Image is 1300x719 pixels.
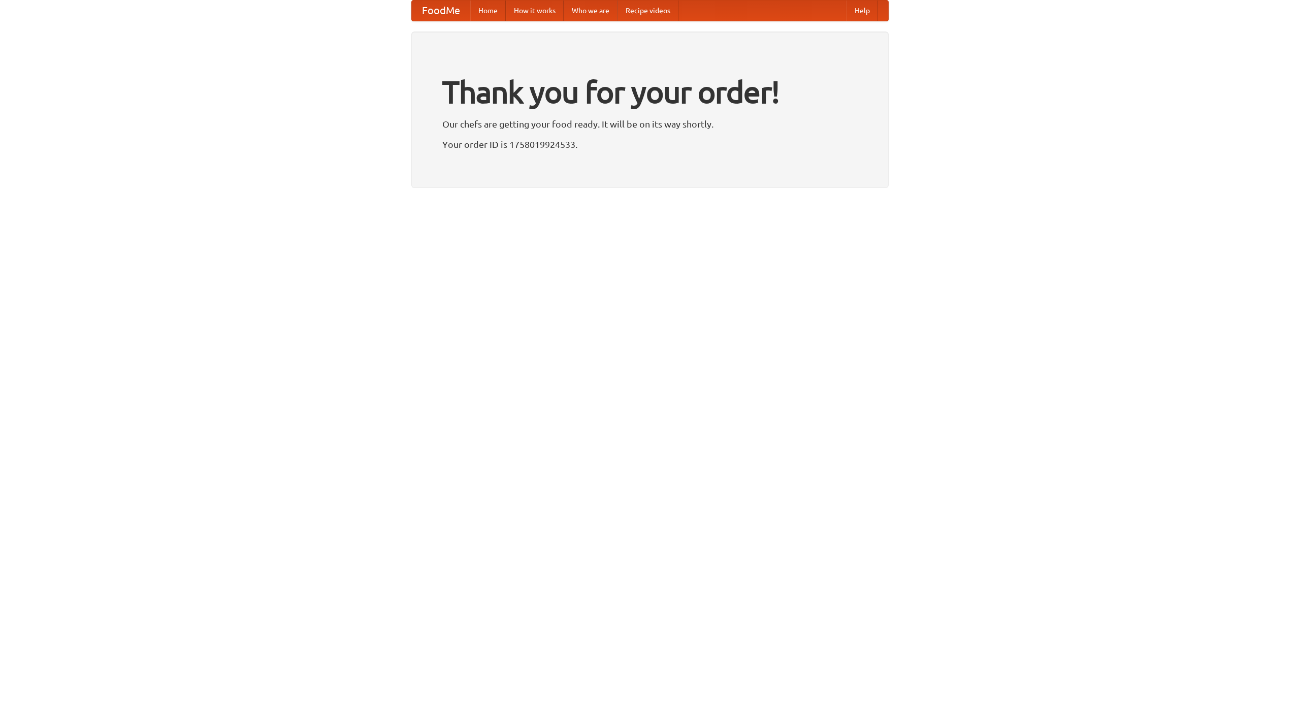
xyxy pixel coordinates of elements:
a: Home [470,1,506,21]
p: Our chefs are getting your food ready. It will be on its way shortly. [442,116,858,132]
a: FoodMe [412,1,470,21]
a: Recipe videos [617,1,678,21]
p: Your order ID is 1758019924533. [442,137,858,152]
a: Who we are [564,1,617,21]
h1: Thank you for your order! [442,68,858,116]
a: Help [847,1,878,21]
a: How it works [506,1,564,21]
